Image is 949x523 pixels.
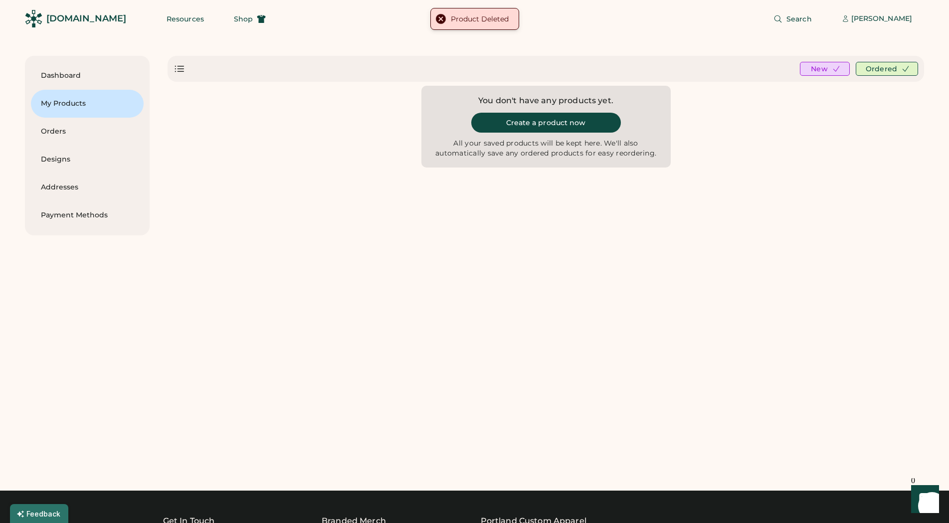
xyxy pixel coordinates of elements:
[41,99,134,109] div: My Products
[430,139,662,159] div: All your saved products will be kept here. We'll also automatically save any ordered products for...
[41,182,134,192] div: Addresses
[851,14,912,24] div: [PERSON_NAME]
[800,62,850,76] button: New
[761,9,824,29] button: Search
[155,9,216,29] button: Resources
[902,478,945,521] iframe: Front Chat
[174,63,186,75] div: Show list view
[451,14,509,23] div: Product Deleted
[41,127,134,137] div: Orders
[234,15,253,22] span: Shop
[430,95,662,107] div: You don't have any products yet.
[41,210,134,220] div: Payment Methods
[25,10,42,27] img: Rendered Logo - Screens
[786,15,812,22] span: Search
[222,9,278,29] button: Shop
[856,62,918,76] button: Ordered
[46,12,126,25] div: [DOMAIN_NAME]
[41,71,134,81] div: Dashboard
[471,113,621,133] button: Create a product now
[41,155,134,165] div: Designs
